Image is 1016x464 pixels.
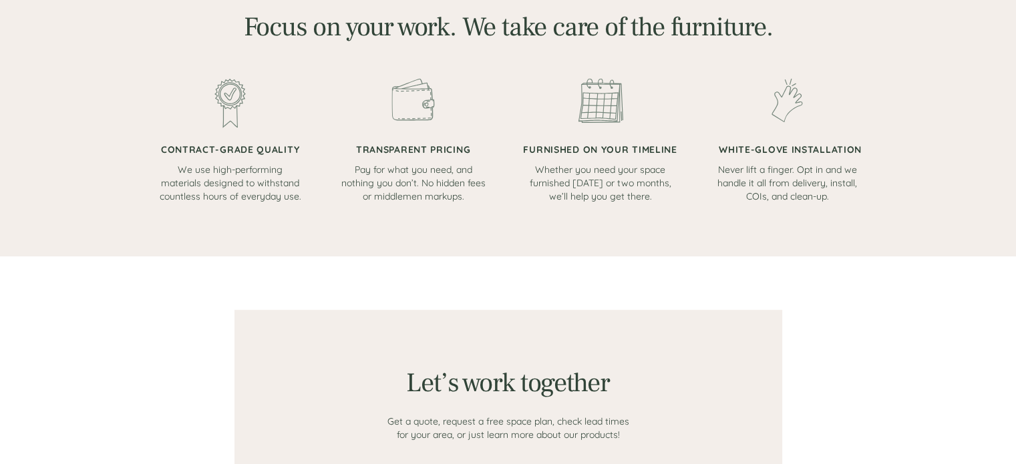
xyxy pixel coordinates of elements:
span: CONTRACT-GRADE QUALITY [161,144,299,156]
span: WHITE-GLOVE INSTALLATION [719,144,862,156]
span: TRANSPARENT PRICING [356,144,470,156]
span: Focus on your work. We take care of the furniture. [243,10,772,44]
span: We use high-performing materials designed to withstand countless hours of everyday use. [160,164,301,202]
span: Whether you need your space furnished [DATE] or two months, we’ll help you get there. [530,164,671,202]
input: Submit [136,260,206,288]
span: Pay for what you need, and nothing you don’t. No hidden fees or middlemen markups. [341,164,486,202]
span: Get a quote, request a free space plan, check lead times for your area, or just learn more about ... [387,415,629,441]
span: Let’s work together [406,366,609,400]
span: FURNISHED ON YOUR TIMELINE [523,144,677,156]
span: Never lift a finger. Opt in and we handle it all from delivery, install, COIs, and clean-up. [717,164,857,202]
